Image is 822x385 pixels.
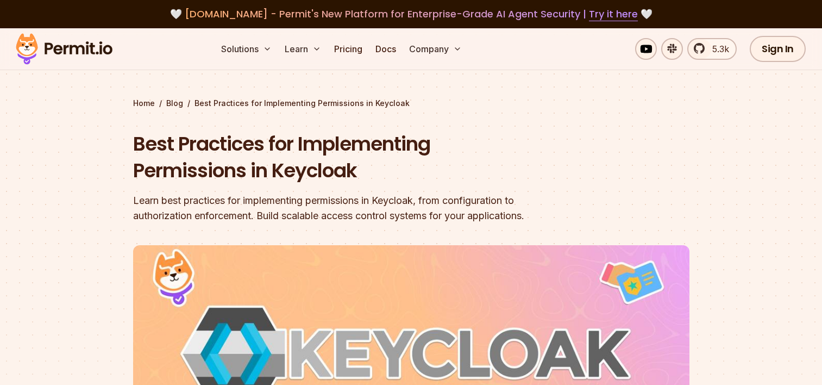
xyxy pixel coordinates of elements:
[706,42,729,55] span: 5.3k
[687,38,737,60] a: 5.3k
[166,98,183,109] a: Blog
[133,131,550,184] h1: Best Practices for Implementing Permissions in Keycloak
[133,193,550,223] div: Learn best practices for implementing permissions in Keycloak, from configuration to authorizatio...
[330,38,367,60] a: Pricing
[405,38,466,60] button: Company
[371,38,400,60] a: Docs
[26,7,796,22] div: 🤍 🤍
[11,30,117,67] img: Permit logo
[133,98,689,109] div: / /
[280,38,325,60] button: Learn
[185,7,638,21] span: [DOMAIN_NAME] - Permit's New Platform for Enterprise-Grade AI Agent Security |
[750,36,806,62] a: Sign In
[133,98,155,109] a: Home
[217,38,276,60] button: Solutions
[589,7,638,21] a: Try it here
